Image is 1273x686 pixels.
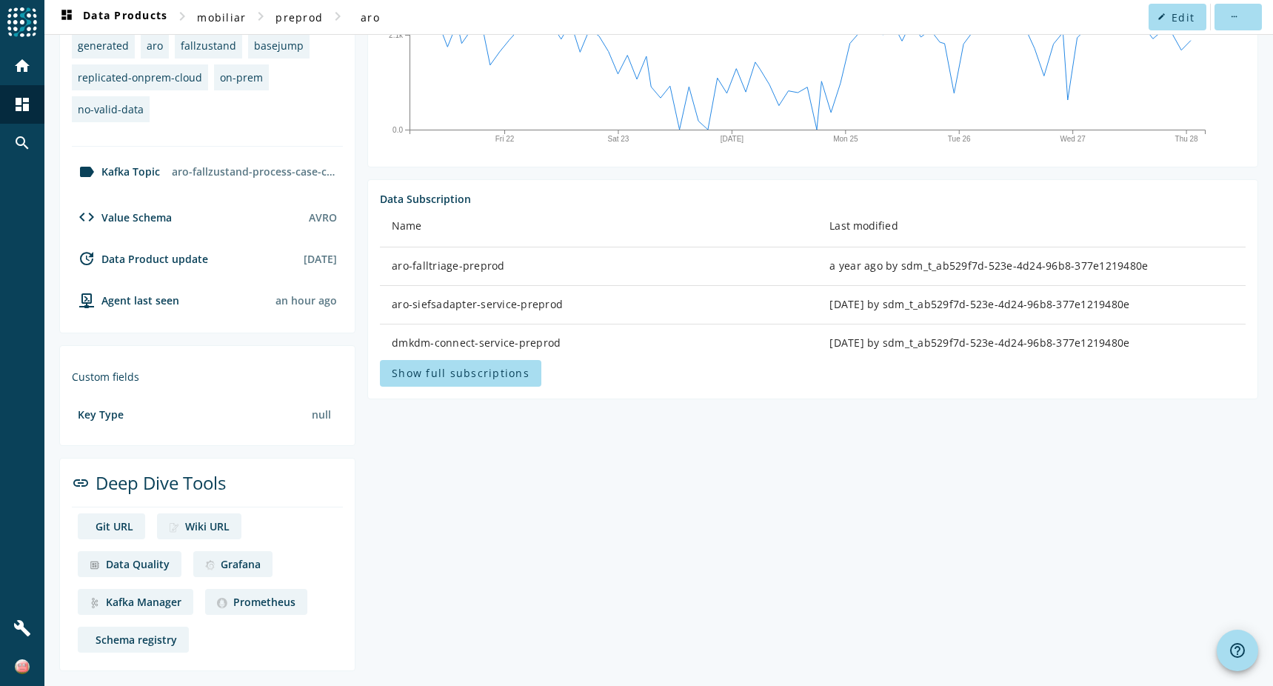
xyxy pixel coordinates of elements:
a: deep dive imageSchema registry [78,627,189,653]
div: Git URL [96,519,133,533]
a: deep dive imagePrometheus [205,589,307,615]
a: deep dive imageKafka Manager [78,589,193,615]
a: deep dive imageData Quality [78,551,181,577]
mat-icon: help_outline [1229,642,1246,659]
div: AVRO [309,210,337,224]
div: generated [78,39,129,53]
text: Sat 23 [608,135,629,143]
th: Last modified [818,206,1246,247]
div: Kafka Topic [72,163,160,181]
div: null [306,402,337,427]
mat-icon: dashboard [58,8,76,26]
div: no-valid-data [78,102,144,116]
div: Kafka Manager [106,595,181,609]
div: agent-env-preprod [72,291,179,309]
div: on-prem [220,70,263,84]
td: [DATE] by sdm_t_ab529f7d-523e-4d24-96b8-377e1219480e [818,286,1246,324]
button: mobiliar [191,4,252,30]
div: fallzustand [181,39,236,53]
img: deep dive image [217,598,227,608]
a: deep dive imageGit URL [78,513,145,539]
text: [DATE] [721,135,744,143]
span: Data Products [58,8,167,26]
text: Wed 27 [1060,135,1086,143]
span: preprod [275,10,323,24]
div: aro [147,39,163,53]
div: Custom fields [72,370,343,384]
div: [DATE] [304,252,337,266]
button: Show full subscriptions [380,360,541,387]
mat-icon: edit [1157,13,1166,21]
div: aro-falltriage-preprod [392,259,806,273]
div: Deep Dive Tools [72,470,343,507]
div: aro-fallzustand-process-case-changed-preprod [166,159,343,184]
div: Schema registry [96,633,177,647]
mat-icon: build [13,619,31,637]
mat-icon: code [78,208,96,226]
button: aro [347,4,394,30]
mat-icon: home [13,57,31,75]
div: Wiki URL [185,519,230,533]
div: Value Schema [72,208,172,226]
img: deep dive image [205,560,215,570]
div: Data Quality [106,557,170,571]
td: [DATE] by sdm_t_ab529f7d-523e-4d24-96b8-377e1219480e [818,324,1246,363]
mat-icon: chevron_right [329,7,347,25]
text: 2.1k [389,31,404,39]
div: Key Type [78,407,124,422]
span: Show full subscriptions [392,366,529,380]
span: aro [361,10,380,24]
a: deep dive imageGrafana [193,551,273,577]
div: Grafana [221,557,261,571]
div: replicated-onprem-cloud [78,70,202,84]
div: Data Subscription [380,192,1246,206]
mat-icon: label [78,163,96,181]
mat-icon: dashboard [13,96,31,113]
mat-icon: search [13,134,31,152]
a: deep dive imageWiki URL [157,513,241,539]
mat-icon: update [78,250,96,267]
mat-icon: chevron_right [173,7,191,25]
button: preprod [270,4,329,30]
td: a year ago by sdm_t_ab529f7d-523e-4d24-96b8-377e1219480e [818,247,1246,286]
mat-icon: more_horiz [1229,13,1237,21]
div: aro-siefsadapter-service-preprod [392,297,806,312]
div: dmkdm-connect-service-preprod [392,336,806,350]
text: Mon 25 [833,135,858,143]
text: 0.0 [392,126,403,134]
button: Data Products [52,4,173,30]
mat-icon: link [72,474,90,492]
text: Thu 28 [1175,135,1199,143]
div: basejump [254,39,304,53]
mat-icon: chevron_right [252,7,270,25]
img: deep dive image [90,560,100,570]
img: bc65eeafa616969259ca383ff2527990 [15,659,30,674]
span: Edit [1172,10,1195,24]
div: Data Product update [72,250,208,267]
img: deep dive image [169,522,179,533]
text: Fri 22 [495,135,515,143]
text: Tue 26 [948,135,971,143]
button: Edit [1149,4,1206,30]
img: deep dive image [90,598,100,608]
th: Name [380,206,818,247]
div: Prometheus [233,595,295,609]
div: Agents typically reports every 15min to 1h [275,293,337,307]
img: spoud-logo.svg [7,7,37,37]
span: mobiliar [197,10,246,24]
